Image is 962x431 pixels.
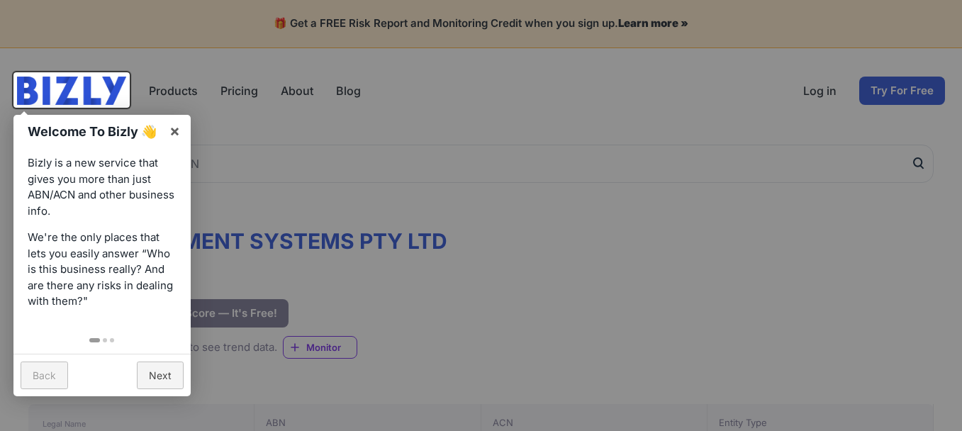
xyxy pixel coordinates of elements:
h1: Welcome To Bizly 👋 [28,122,162,141]
a: × [159,115,191,147]
a: Back [21,362,68,389]
p: Bizly is a new service that gives you more than just ABN/ACN and other business info. [28,155,177,219]
a: Next [137,362,184,389]
p: We're the only places that lets you easily answer “Who is this business really? And are there any... [28,230,177,310]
